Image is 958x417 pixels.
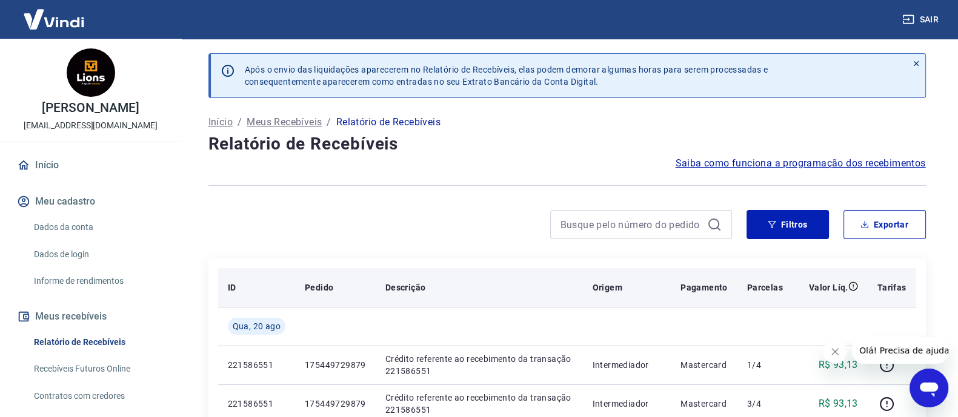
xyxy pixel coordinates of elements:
[247,115,322,130] a: Meus Recebíveis
[877,281,906,294] p: Tarifas
[238,115,242,130] p: /
[593,398,662,410] p: Intermediador
[67,48,115,97] img: a475efd5-89c8-41f5-9567-a11a754dd78d.jpeg
[910,369,948,407] iframe: Botão para abrir a janela de mensagens
[593,359,662,371] p: Intermediador
[228,281,236,294] p: ID
[336,115,441,130] p: Relatório de Recebíveis
[208,132,926,156] h4: Relatório de Recebíveis
[385,281,426,294] p: Descrição
[29,215,167,240] a: Dados da conta
[823,340,847,364] iframe: Fechar mensagem
[327,115,331,130] p: /
[29,242,167,267] a: Dados de login
[560,215,702,234] input: Busque pelo número do pedido
[15,152,167,179] a: Início
[305,398,366,410] p: 175449729879
[747,359,783,371] p: 1/4
[747,398,783,410] p: 3/4
[818,358,857,372] p: R$ 93,13
[15,303,167,330] button: Meus recebíveis
[747,281,783,294] p: Parcelas
[208,115,233,130] a: Início
[15,1,93,38] img: Vindi
[29,384,167,409] a: Contratos com credores
[7,8,102,18] span: Olá! Precisa de ajuda?
[680,398,728,410] p: Mastercard
[385,353,573,377] p: Crédito referente ao recebimento da transação 221586551
[228,359,285,371] p: 221586551
[42,102,139,114] p: [PERSON_NAME]
[29,356,167,381] a: Recebíveis Futuros Online
[245,64,768,88] p: Após o envio das liquidações aparecerem no Relatório de Recebíveis, elas podem demorar algumas ho...
[305,359,366,371] p: 175449729879
[233,320,281,332] span: Qua, 20 ago
[680,359,728,371] p: Mastercard
[24,119,158,132] p: [EMAIL_ADDRESS][DOMAIN_NAME]
[15,188,167,215] button: Meu cadastro
[852,337,948,364] iframe: Mensagem da empresa
[593,281,622,294] p: Origem
[29,330,167,355] a: Relatório de Recebíveis
[676,156,926,171] a: Saiba como funciona a programação dos recebimentos
[900,8,943,31] button: Sair
[747,210,829,239] button: Filtros
[385,392,573,416] p: Crédito referente ao recebimento da transação 221586551
[29,269,167,294] a: Informe de rendimentos
[843,210,926,239] button: Exportar
[305,281,333,294] p: Pedido
[680,281,728,294] p: Pagamento
[809,281,848,294] p: Valor Líq.
[818,396,857,411] p: R$ 93,13
[228,398,285,410] p: 221586551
